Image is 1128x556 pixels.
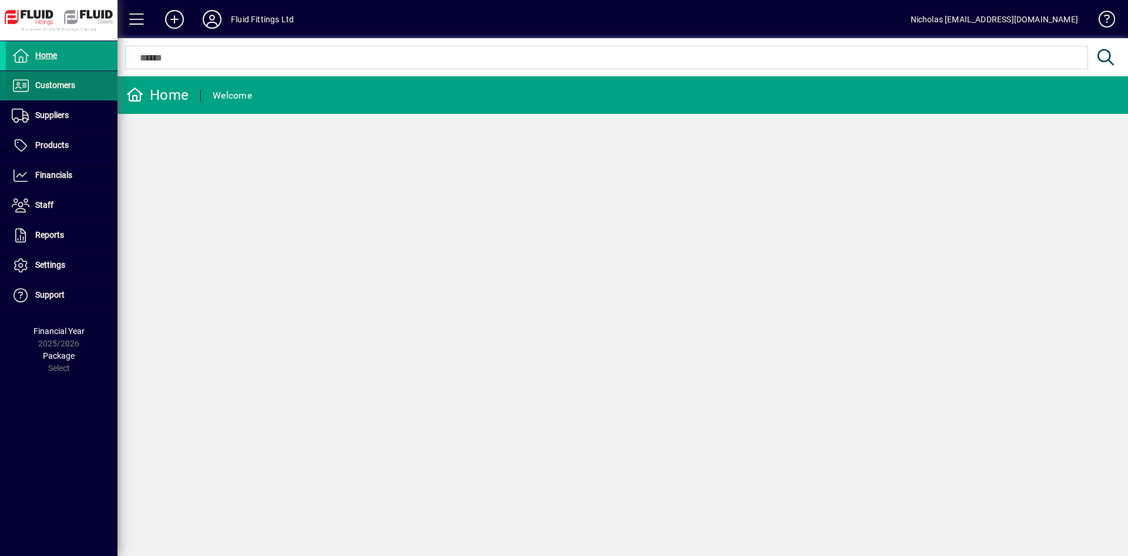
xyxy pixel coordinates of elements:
[35,170,72,180] span: Financials
[1090,2,1113,41] a: Knowledge Base
[6,281,117,310] a: Support
[6,101,117,130] a: Suppliers
[43,351,75,360] span: Package
[156,9,193,30] button: Add
[193,9,231,30] button: Profile
[213,86,252,105] div: Welcome
[35,80,75,90] span: Customers
[126,86,189,105] div: Home
[911,10,1078,29] div: Nicholas [EMAIL_ADDRESS][DOMAIN_NAME]
[6,161,117,190] a: Financials
[35,50,57,60] span: Home
[33,326,85,336] span: Financial Year
[6,251,117,280] a: Settings
[6,221,117,250] a: Reports
[35,230,64,240] span: Reports
[6,191,117,220] a: Staff
[35,290,65,299] span: Support
[6,131,117,160] a: Products
[35,140,69,150] span: Products
[35,260,65,269] span: Settings
[35,110,69,120] span: Suppliers
[231,10,294,29] div: Fluid Fittings Ltd
[6,71,117,100] a: Customers
[35,200,53,210] span: Staff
